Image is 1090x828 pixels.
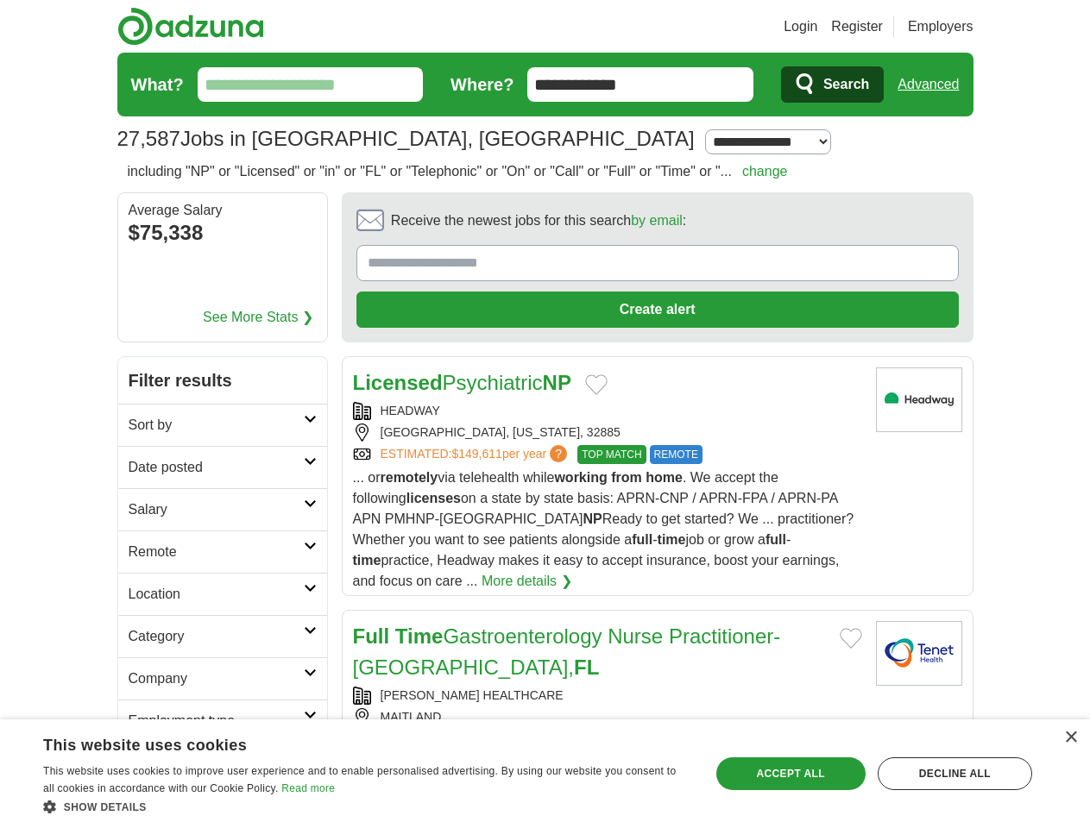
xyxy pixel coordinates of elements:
[118,699,327,742] a: Employment type
[203,307,313,328] a: See More Stats ❯
[353,624,390,648] strong: Full
[840,628,862,649] button: Add to favorite jobs
[876,621,962,686] img: Tenet Healthcare logo
[353,624,781,679] a: Full TimeGastroenterology Nurse Practitioner- [GEOGRAPHIC_DATA],FL
[878,757,1032,790] div: Decline all
[742,164,788,179] a: change
[406,491,461,505] strong: licenses
[1064,731,1077,744] div: Close
[129,711,304,731] h2: Employment type
[353,708,862,726] div: MAITLAND
[876,367,962,432] img: Headway logo
[129,584,304,605] h2: Location
[118,530,327,573] a: Remote
[129,217,317,248] div: $75,338
[381,445,571,464] a: ESTIMATED:$149,611per year?
[395,624,444,648] strong: Time
[451,447,501,461] span: $149,611
[716,757,866,790] div: Accept all
[118,488,327,530] a: Salary
[632,532,652,547] strong: full
[43,765,676,794] span: This website uses cookies to improve user experience and to enable personalised advertising. By u...
[766,532,786,547] strong: full
[577,445,646,464] span: TOP MATCH
[128,161,788,182] h2: including "NP" or "Licensed" or "in" or "FL" or "Telephonic" or "On" or "Call" or "Full" or "Time...
[64,801,147,813] span: Show details
[482,571,572,592] a: More details ❯
[650,445,703,464] span: REMOTE
[631,213,683,228] a: by email
[353,371,571,394] a: LicensedPsychiatricNP
[585,374,608,395] button: Add to favorite jobs
[381,404,440,417] a: HEADWAY
[118,657,327,699] a: Company
[129,626,304,647] h2: Category
[646,470,683,485] strong: home
[118,404,327,446] a: Sort by
[118,615,327,657] a: Category
[118,446,327,488] a: Date posted
[117,127,695,150] h1: Jobs in [GEOGRAPHIC_DATA], [GEOGRAPHIC_DATA]
[43,798,690,815] div: Show details
[129,204,317,217] div: Average Salary
[908,16,973,37] a: Employers
[583,511,602,526] strong: NP
[784,16,817,37] a: Login
[550,445,567,462] span: ?
[281,782,335,794] a: Read more, opens a new window
[543,371,571,394] strong: NP
[118,357,327,404] h2: Filter results
[129,415,304,436] h2: Sort by
[43,730,646,756] div: This website uses cookies
[353,553,381,568] strong: time
[117,7,264,46] img: Adzuna logo
[381,688,564,702] a: [PERSON_NAME] HEALTHCARE
[356,292,959,328] button: Create alert
[574,655,599,679] strong: FL
[353,371,443,394] strong: Licensed
[823,67,869,102] span: Search
[391,210,686,231] span: Receive the newest jobs for this search :
[611,470,642,485] strong: from
[554,470,607,485] strong: working
[898,67,959,102] a: Advanced
[658,532,686,547] strong: time
[781,66,884,103] button: Search
[831,16,883,37] a: Register
[129,499,304,520] h2: Salary
[450,72,513,97] label: Where?
[131,72,184,97] label: What?
[129,668,304,689] h2: Company
[129,457,304,478] h2: Date posted
[118,573,327,615] a: Location
[353,470,854,588] span: ... or via telehealth while . We accept the following on a state by state basis: APRN-CNP / APRN-...
[353,423,862,442] div: [GEOGRAPHIC_DATA], [US_STATE], 32885
[117,123,180,154] span: 27,587
[381,470,438,485] strong: remotely
[129,542,304,562] h2: Remote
